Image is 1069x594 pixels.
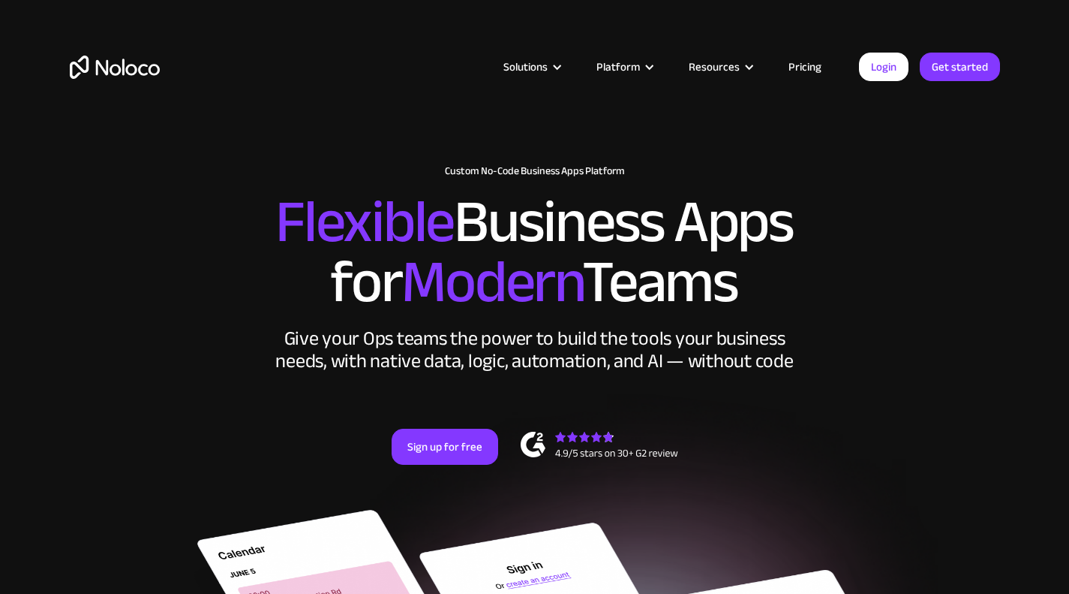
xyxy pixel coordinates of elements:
[859,53,908,81] a: Login
[503,57,548,77] div: Solutions
[578,57,670,77] div: Platform
[689,57,740,77] div: Resources
[770,57,840,77] a: Pricing
[596,57,640,77] div: Platform
[485,57,578,77] div: Solutions
[392,429,498,465] a: Sign up for free
[70,192,1000,312] h2: Business Apps for Teams
[275,166,454,278] span: Flexible
[401,226,582,338] span: Modern
[272,327,797,372] div: Give your Ops teams the power to build the tools your business needs, with native data, logic, au...
[670,57,770,77] div: Resources
[70,165,1000,177] h1: Custom No-Code Business Apps Platform
[920,53,1000,81] a: Get started
[70,56,160,79] a: home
